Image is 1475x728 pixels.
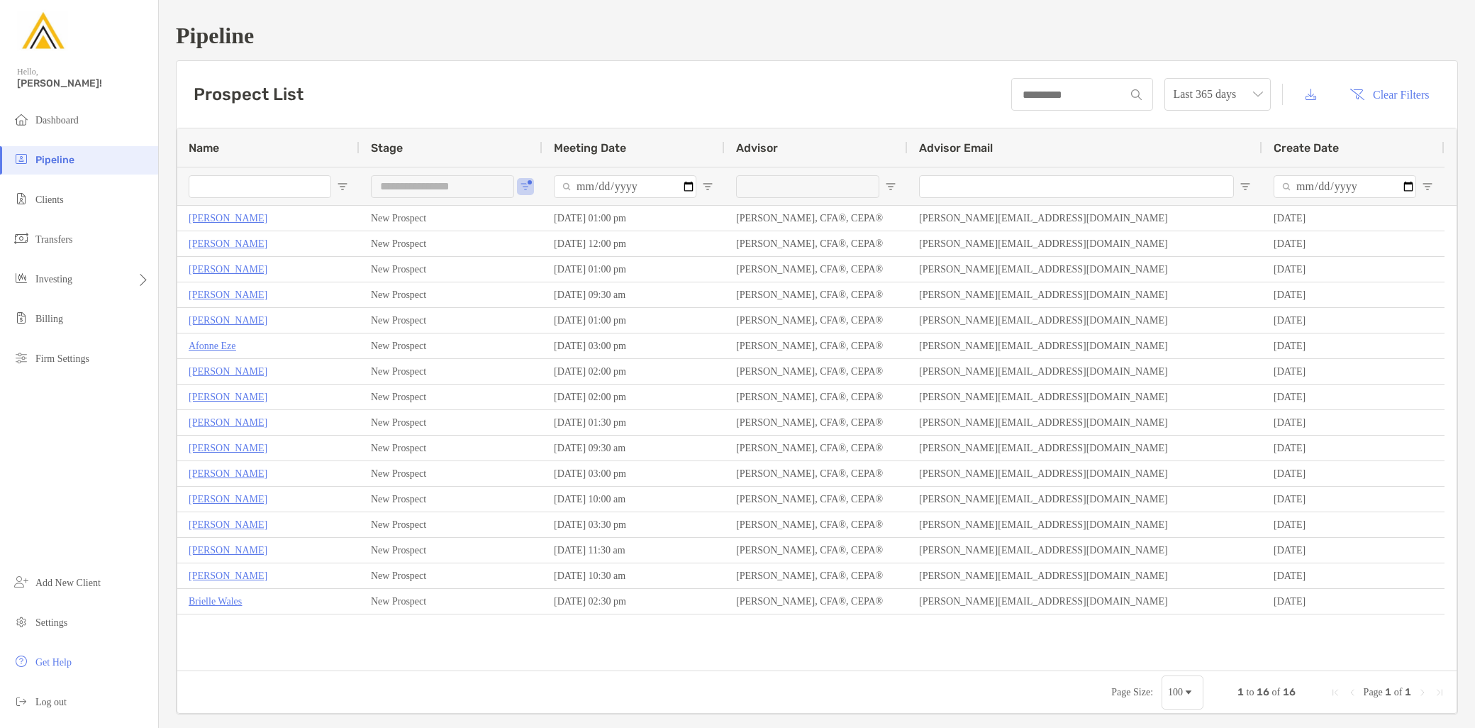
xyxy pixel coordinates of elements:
[17,6,68,57] img: Zoe Logo
[35,697,67,707] span: Log out
[337,181,348,192] button: Open Filter Menu
[1262,257,1445,282] div: [DATE]
[1262,487,1445,512] div: [DATE]
[189,209,267,227] p: [PERSON_NAME]
[13,613,30,630] img: settings icon
[35,578,101,588] span: Add New Client
[360,538,542,563] div: New Prospect
[1262,538,1445,563] div: [DATE]
[725,538,908,563] div: [PERSON_NAME], CFA®, CEPA®
[1262,461,1445,486] div: [DATE]
[1262,410,1445,435] div: [DATE]
[725,385,908,409] div: [PERSON_NAME], CFA®, CEPA®
[1262,385,1445,409] div: [DATE]
[360,257,542,282] div: New Prospect
[908,538,1262,563] div: [PERSON_NAME][EMAIL_ADDRESS][DOMAIN_NAME]
[360,436,542,460] div: New Prospect
[542,410,725,435] div: [DATE] 01:30 pm
[35,617,67,628] span: Settings
[189,337,235,355] a: Afonne Eze
[360,282,542,307] div: New Prospect
[189,490,267,508] a: [PERSON_NAME]
[908,257,1262,282] div: [PERSON_NAME][EMAIL_ADDRESS][DOMAIN_NAME]
[1271,687,1280,697] span: of
[1364,687,1383,697] span: Page
[189,439,267,457] p: [PERSON_NAME]
[35,274,72,285] span: Investing
[35,154,74,166] span: Pipeline
[371,141,403,155] span: Stage
[542,589,725,614] div: [DATE] 02:30 pm
[725,308,908,333] div: [PERSON_NAME], CFA®, CEPA®
[1240,181,1251,192] button: Open Filter Menu
[1262,206,1445,231] div: [DATE]
[360,410,542,435] div: New Prospect
[1385,686,1391,698] span: 1
[919,141,993,155] span: Advisor Email
[1434,687,1445,698] div: Last Page
[13,190,30,207] img: clients icon
[908,410,1262,435] div: [PERSON_NAME][EMAIL_ADDRESS][DOMAIN_NAME]
[1262,589,1445,614] div: [DATE]
[189,465,267,482] a: [PERSON_NAME]
[908,333,1262,358] div: [PERSON_NAME][EMAIL_ADDRESS][DOMAIN_NAME]
[189,567,267,585] a: [PERSON_NAME]
[908,308,1262,333] div: [PERSON_NAME][EMAIL_ADDRESS][DOMAIN_NAME]
[1262,231,1445,256] div: [DATE]
[908,589,1262,614] div: [PERSON_NAME][EMAIL_ADDRESS][DOMAIN_NAME]
[1262,563,1445,588] div: [DATE]
[13,111,30,128] img: dashboard icon
[189,363,267,380] a: [PERSON_NAME]
[908,206,1262,231] div: [PERSON_NAME][EMAIL_ADDRESS][DOMAIN_NAME]
[908,461,1262,486] div: [PERSON_NAME][EMAIL_ADDRESS][DOMAIN_NAME]
[1237,686,1244,698] span: 1
[1247,687,1254,697] span: to
[13,309,30,326] img: billing icon
[908,512,1262,537] div: [PERSON_NAME][EMAIL_ADDRESS][DOMAIN_NAME]
[189,286,267,304] a: [PERSON_NAME]
[725,231,908,256] div: [PERSON_NAME], CFA®, CEPA®
[1257,686,1269,698] span: 16
[542,563,725,588] div: [DATE] 10:30 am
[1405,686,1411,698] span: 1
[725,436,908,460] div: [PERSON_NAME], CFA®, CEPA®
[35,314,63,324] span: Billing
[189,541,267,559] p: [PERSON_NAME]
[194,84,304,104] h3: Prospect List
[1394,687,1403,697] span: of
[360,359,542,384] div: New Prospect
[725,359,908,384] div: [PERSON_NAME], CFA®, CEPA®
[908,436,1262,460] div: [PERSON_NAME][EMAIL_ADDRESS][DOMAIN_NAME]
[189,260,267,278] p: [PERSON_NAME]
[189,141,219,155] span: Name
[13,653,30,670] img: get-help icon
[1422,181,1433,192] button: Open Filter Menu
[1262,282,1445,307] div: [DATE]
[1417,687,1428,698] div: Next Page
[542,308,725,333] div: [DATE] 01:00 pm
[189,414,267,431] a: [PERSON_NAME]
[13,693,30,710] img: logout icon
[360,563,542,588] div: New Prospect
[542,231,725,256] div: [DATE] 12:00 pm
[189,592,242,610] a: Brielle Wales
[520,181,531,192] button: Open Filter Menu
[360,308,542,333] div: New Prospect
[1330,687,1341,698] div: First Page
[542,461,725,486] div: [DATE] 03:00 pm
[13,349,30,366] img: firm-settings icon
[725,461,908,486] div: [PERSON_NAME], CFA®, CEPA®
[13,150,30,167] img: pipeline icon
[725,257,908,282] div: [PERSON_NAME], CFA®, CEPA®
[189,235,267,253] a: [PERSON_NAME]
[542,385,725,409] div: [DATE] 02:00 pm
[725,512,908,537] div: [PERSON_NAME], CFA®, CEPA®
[725,589,908,614] div: [PERSON_NAME], CFA®, CEPA®
[35,194,64,205] span: Clients
[725,487,908,512] div: [PERSON_NAME], CFA®, CEPA®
